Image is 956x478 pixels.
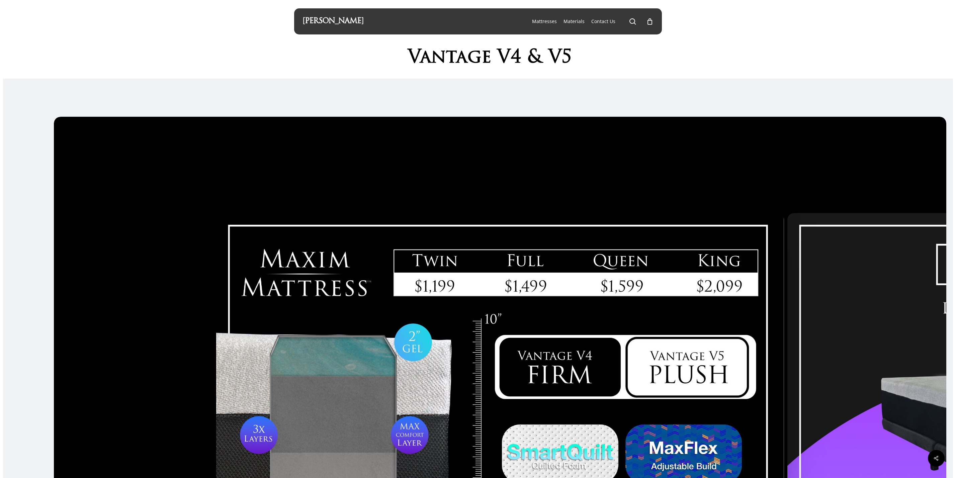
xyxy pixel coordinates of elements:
nav: Main Menu [529,8,654,34]
a: Materials [563,18,585,25]
span: Mattresses [532,18,557,24]
a: [PERSON_NAME] [302,18,364,25]
a: Cart [646,18,654,25]
a: Mattresses [532,18,557,25]
span: Materials [563,18,585,24]
a: Contact Us [591,18,615,25]
span: Contact Us [591,18,615,24]
h1: Vantage V4 & V5 [318,48,662,69]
